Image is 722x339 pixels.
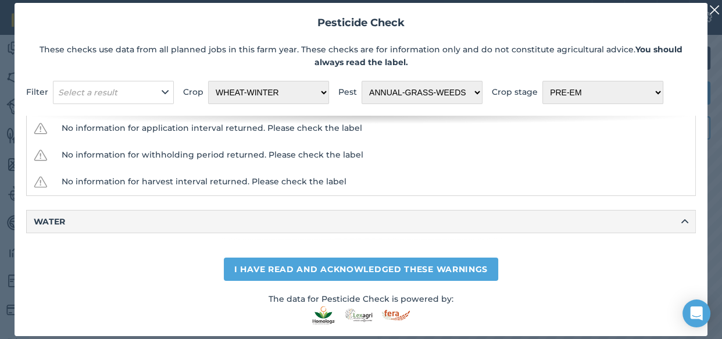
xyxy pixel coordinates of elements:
img: svg+xml;base64,PHN2ZyB4bWxucz0iaHR0cDovL3d3dy53My5vcmcvMjAwMC9zdmciIHdpZHRoPSIyMiIgaGVpZ2h0PSIzMC... [709,3,720,17]
span: Crop [183,85,203,98]
em: Select a result [58,87,117,98]
img: Lexagri logo [342,306,375,324]
img: svg+xml;base64,PHN2ZyB4bWxucz0iaHR0cDovL3d3dy53My5vcmcvMjAwMC9zdmciIHdpZHRoPSIzMiIgaGVpZ2h0PSIzMC... [34,120,48,137]
p: The data for Pesticide Check is powered by: [269,292,453,305]
img: svg+xml;base64,PHN2ZyB4bWxucz0iaHR0cDovL3d3dy53My5vcmcvMjAwMC9zdmciIHdpZHRoPSIzMiIgaGVpZ2h0PSIzMC... [34,173,48,191]
div: Open Intercom Messenger [682,299,710,327]
button: Select a result [53,81,174,104]
button: I have read and acknowledged these warnings [224,258,498,281]
img: Homologa logo [312,306,335,324]
span: Crop stage [492,85,538,98]
td: No information for application interval returned. Please check the label [55,115,696,142]
span: Filter [26,85,48,98]
h2: Pesticide Check [26,15,696,31]
p: These checks use data from all planned jobs in this farm year. These checks are for information o... [26,43,696,69]
button: WATER [27,210,695,233]
img: Fera logo [382,310,410,321]
td: No information for withholding period returned. Please check the label [55,142,696,169]
span: Pest [338,85,357,98]
img: svg+xml;base64,PHN2ZyB4bWxucz0iaHR0cDovL3d3dy53My5vcmcvMjAwMC9zdmciIHdpZHRoPSIzMiIgaGVpZ2h0PSIzMC... [34,147,48,164]
td: No information for harvest interval returned. Please check the label [55,169,696,196]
